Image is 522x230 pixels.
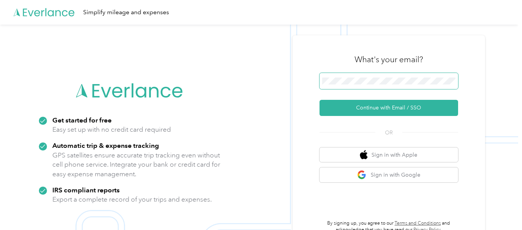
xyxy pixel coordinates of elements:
button: apple logoSign in with Apple [320,147,458,162]
strong: Get started for free [52,116,112,124]
p: Easy set up with no credit card required [52,125,171,134]
h3: What's your email? [355,54,423,65]
img: google logo [357,170,367,180]
a: Terms and Conditions [395,220,441,226]
div: Simplify mileage and expenses [83,8,169,17]
button: Continue with Email / SSO [320,100,458,116]
strong: IRS compliant reports [52,186,120,194]
p: Export a complete record of your trips and expenses. [52,195,212,204]
button: google logoSign in with Google [320,167,458,182]
span: OR [375,129,402,137]
strong: Automatic trip & expense tracking [52,141,159,149]
img: apple logo [360,150,368,160]
p: GPS satellites ensure accurate trip tracking even without cell phone service. Integrate your bank... [52,151,221,179]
